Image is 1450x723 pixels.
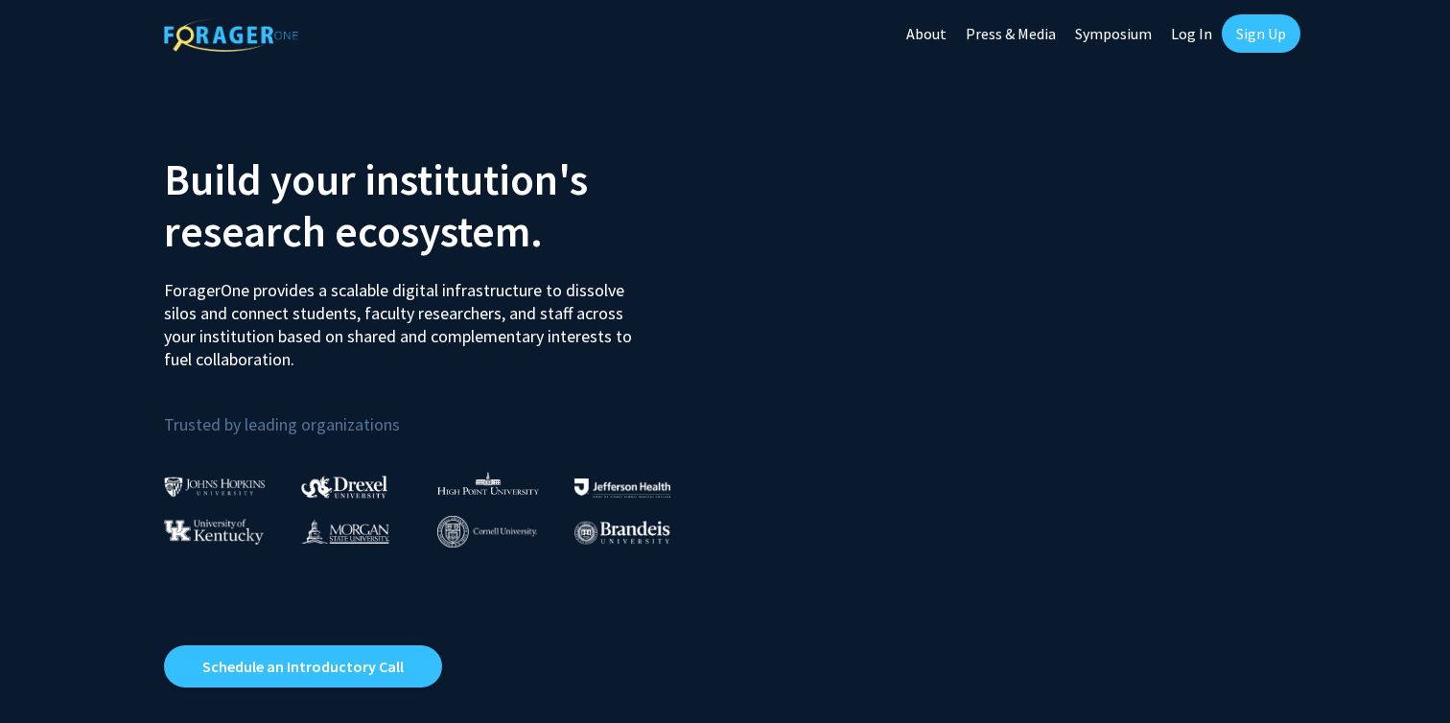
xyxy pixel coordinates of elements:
[574,478,670,497] img: Thomas Jefferson University
[574,521,670,545] img: Brandeis University
[164,386,711,439] p: Trusted by leading organizations
[164,18,298,52] img: ForagerOne Logo
[301,519,389,544] img: Morgan State University
[164,265,645,371] p: ForagerOne provides a scalable digital infrastructure to dissolve silos and connect students, fac...
[1222,14,1300,53] a: Sign Up
[164,477,266,497] img: Johns Hopkins University
[164,153,711,257] h2: Build your institution's research ecosystem.
[301,476,387,498] img: Drexel University
[164,645,442,688] a: Opens in a new tab
[164,519,264,545] img: University of Kentucky
[437,472,539,495] img: High Point University
[437,516,537,548] img: Cornell University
